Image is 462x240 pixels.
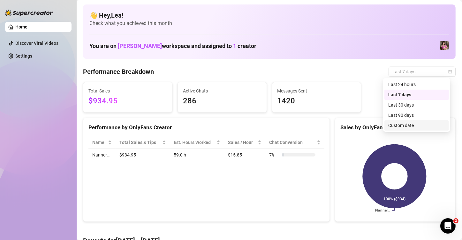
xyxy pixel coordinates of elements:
[5,10,53,16] img: logo-BBDzfeDw.svg
[277,95,356,107] span: 1420
[340,123,450,132] div: Sales by OnlyFans Creator
[269,139,315,146] span: Chat Conversion
[89,20,449,27] span: Check what you achieved this month
[88,87,167,94] span: Total Sales
[375,208,390,213] text: Nanner…
[392,67,452,76] span: Last 7 days
[88,149,116,161] td: Nanner…
[88,136,116,149] th: Name
[118,43,162,49] span: [PERSON_NAME]
[384,120,449,131] div: Custom date
[88,95,167,107] span: $934.95
[183,87,261,94] span: Active Chats
[388,101,445,108] div: Last 30 days
[265,136,324,149] th: Chat Conversion
[116,136,170,149] th: Total Sales & Tips
[388,122,445,129] div: Custom date
[269,151,279,158] span: 7 %
[384,100,449,110] div: Last 30 days
[83,67,154,76] h4: Performance Breakdown
[384,90,449,100] div: Last 7 days
[388,91,445,98] div: Last 7 days
[440,218,456,234] iframe: Intercom live chat
[15,24,27,29] a: Home
[183,95,261,107] span: 286
[119,139,161,146] span: Total Sales & Tips
[440,41,449,50] img: Nanner
[15,41,58,46] a: Discover Viral Videos
[89,43,256,50] h1: You are on workspace and assigned to creator
[224,149,265,161] td: $15.85
[170,149,224,161] td: 59.0 h
[15,53,32,59] a: Settings
[116,149,170,161] td: $934.95
[388,112,445,119] div: Last 90 days
[92,139,107,146] span: Name
[388,81,445,88] div: Last 24 hours
[448,70,452,74] span: calendar
[89,11,449,20] h4: 👋 Hey, Lea !
[228,139,256,146] span: Sales / Hour
[277,87,356,94] span: Messages Sent
[384,79,449,90] div: Last 24 hours
[384,110,449,120] div: Last 90 days
[233,43,236,49] span: 1
[88,123,324,132] div: Performance by OnlyFans Creator
[453,218,458,223] span: 2
[224,136,265,149] th: Sales / Hour
[174,139,215,146] div: Est. Hours Worked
